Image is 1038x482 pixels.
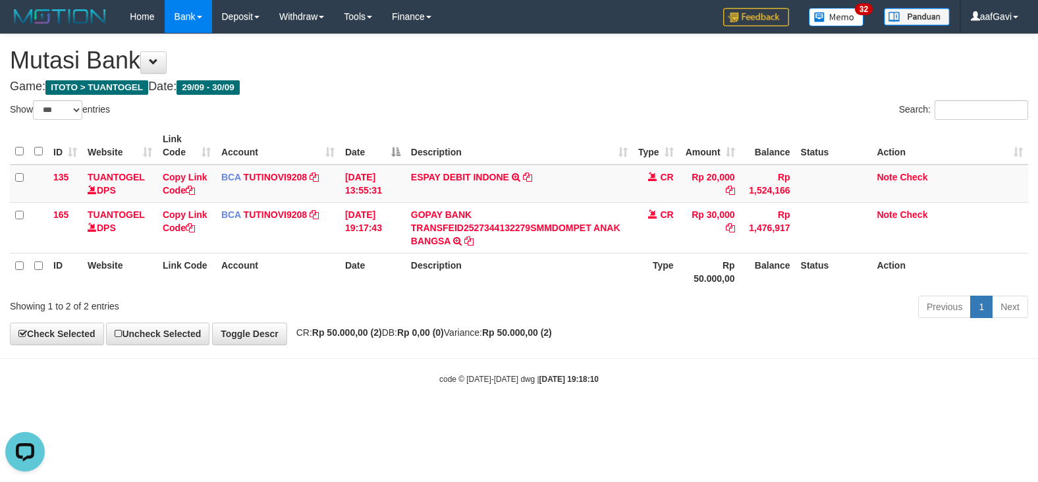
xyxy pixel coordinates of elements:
[45,80,148,95] span: ITOTO > TUANTOGEL
[406,127,633,165] th: Description: activate to sort column ascending
[310,209,319,220] a: Copy TUTINOVI9208 to clipboard
[633,253,679,290] th: Type
[871,253,1028,290] th: Action
[157,253,216,290] th: Link Code
[10,47,1028,74] h1: Mutasi Bank
[726,185,735,196] a: Copy Rp 20,000 to clipboard
[411,209,620,246] a: GOPAY BANK TRANSFEID2527344132279SMMDOMPET ANAK BANGSA
[163,172,207,196] a: Copy Link Code
[660,172,673,182] span: CR
[82,202,157,253] td: DPS
[899,100,1028,120] label: Search:
[809,8,864,26] img: Button%20Memo.svg
[221,209,241,220] span: BCA
[740,202,796,253] td: Rp 1,476,917
[406,253,633,290] th: Description
[970,296,993,318] a: 1
[740,253,796,290] th: Balance
[82,253,157,290] th: Website
[796,253,872,290] th: Status
[884,8,950,26] img: panduan.png
[679,253,740,290] th: Rp 50.000,00
[679,127,740,165] th: Amount: activate to sort column ascending
[918,296,971,318] a: Previous
[10,7,110,26] img: MOTION_logo.png
[723,8,789,26] img: Feedback.jpg
[33,100,82,120] select: Showentries
[340,127,406,165] th: Date: activate to sort column descending
[221,172,241,182] span: BCA
[796,127,872,165] th: Status
[290,327,552,338] span: CR: DB: Variance:
[935,100,1028,120] input: Search:
[48,253,82,290] th: ID
[310,172,319,182] a: Copy TUTINOVI9208 to clipboard
[439,375,599,384] small: code © [DATE]-[DATE] dwg |
[900,172,927,182] a: Check
[53,172,68,182] span: 135
[740,165,796,203] td: Rp 1,524,166
[157,127,216,165] th: Link Code: activate to sort column ascending
[212,323,287,345] a: Toggle Descr
[88,209,145,220] a: TUANTOGEL
[340,202,406,253] td: [DATE] 19:17:43
[106,323,209,345] a: Uncheck Selected
[312,327,382,338] strong: Rp 50.000,00 (2)
[482,327,552,338] strong: Rp 50.000,00 (2)
[679,202,740,253] td: Rp 30,000
[523,172,532,182] a: Copy ESPAY DEBIT INDONE to clipboard
[244,209,307,220] a: TUTINOVI9208
[177,80,240,95] span: 29/09 - 30/09
[679,165,740,203] td: Rp 20,000
[10,323,104,345] a: Check Selected
[740,127,796,165] th: Balance
[660,209,673,220] span: CR
[992,296,1028,318] a: Next
[726,223,735,233] a: Copy Rp 30,000 to clipboard
[10,80,1028,94] h4: Game: Date:
[88,172,145,182] a: TUANTOGEL
[340,253,406,290] th: Date
[464,236,474,246] a: Copy GOPAY BANK TRANSFEID2527344132279SMMDOMPET ANAK BANGSA to clipboard
[855,3,873,15] span: 32
[216,253,340,290] th: Account
[633,127,679,165] th: Type: activate to sort column ascending
[900,209,927,220] a: Check
[82,127,157,165] th: Website: activate to sort column ascending
[877,209,897,220] a: Note
[397,327,444,338] strong: Rp 0,00 (0)
[48,127,82,165] th: ID: activate to sort column ascending
[340,165,406,203] td: [DATE] 13:55:31
[877,172,897,182] a: Note
[10,294,423,313] div: Showing 1 to 2 of 2 entries
[411,172,509,182] a: ESPAY DEBIT INDONE
[871,127,1028,165] th: Action: activate to sort column ascending
[216,127,340,165] th: Account: activate to sort column ascending
[163,209,207,233] a: Copy Link Code
[53,209,68,220] span: 165
[539,375,599,384] strong: [DATE] 19:18:10
[82,165,157,203] td: DPS
[5,5,45,45] button: Open LiveChat chat widget
[244,172,307,182] a: TUTINOVI9208
[10,100,110,120] label: Show entries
